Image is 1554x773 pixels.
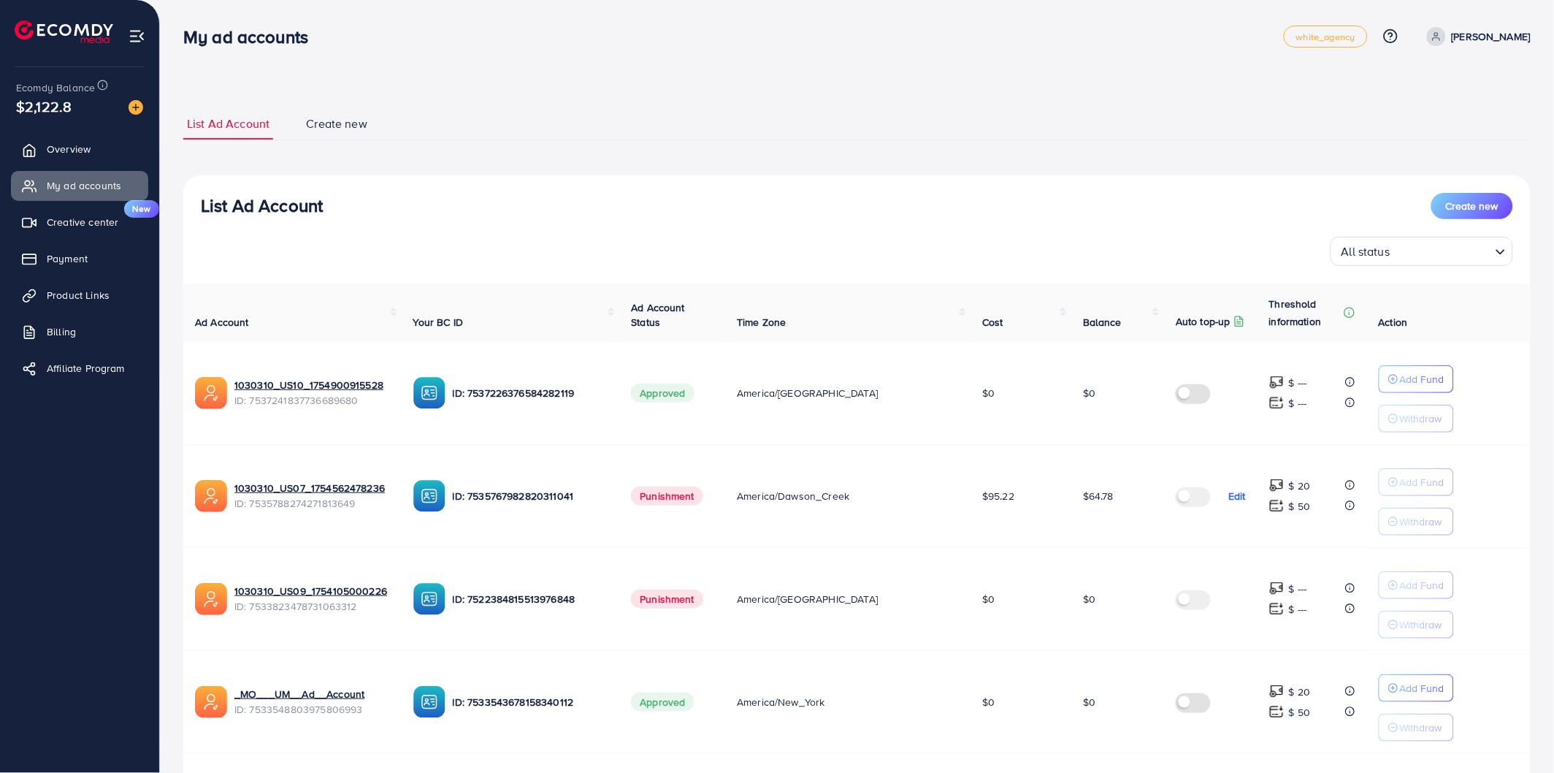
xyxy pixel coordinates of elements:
button: Withdraw [1379,714,1454,742]
p: Auto top-up [1176,313,1230,330]
p: Withdraw [1400,513,1442,530]
a: Overview [11,134,148,164]
p: ID: 7537226376584282119 [453,384,608,402]
span: Action [1379,315,1408,330]
button: Create new [1431,193,1513,219]
h3: My ad accounts [183,26,320,47]
img: image [129,100,143,115]
img: logo [15,20,113,43]
div: <span class='underline'>1030310_US07_1754562478236</span></br>7535788274271813649 [234,481,390,511]
span: Overview [47,142,91,156]
span: ID: 7535788274271813649 [234,496,390,511]
p: $ --- [1289,580,1307,598]
span: $0 [1083,592,1095,606]
img: top-up amount [1269,684,1285,699]
span: America/[GEOGRAPHIC_DATA] [737,592,878,606]
span: Create new [1446,199,1498,213]
p: $ --- [1289,374,1307,392]
span: white_agency [1296,32,1355,42]
p: ID: 7533543678158340112 [453,693,608,711]
a: 1030310_US07_1754562478236 [234,481,390,495]
img: top-up amount [1269,581,1285,596]
span: $95.22 [982,489,1014,503]
span: $0 [982,592,995,606]
a: 1030310_US09_1754105000226 [234,584,390,598]
span: $0 [1083,695,1095,709]
span: Ad Account Status [631,300,685,330]
span: Billing [47,324,76,339]
button: Add Fund [1379,365,1454,393]
div: <span class='underline'>1030310_US10_1754900915528</span></br>7537241837736689680 [234,378,390,408]
button: Withdraw [1379,508,1454,536]
span: Cost [982,315,1003,330]
span: Affiliate Program [47,361,125,376]
span: Product Links [47,288,110,302]
button: Add Fund [1379,468,1454,496]
span: Balance [1083,315,1122,330]
div: Search for option [1331,237,1513,266]
p: $ --- [1289,601,1307,618]
img: ic-ads-acc.e4c84228.svg [195,583,227,615]
span: Ad Account [195,315,249,330]
input: Search for option [1395,238,1490,262]
span: Approved [631,384,694,403]
a: _MO___UM__Ad__Account [234,687,390,701]
p: Withdraw [1400,410,1442,427]
img: top-up amount [1269,704,1285,720]
a: 1030310_US10_1754900915528 [234,378,390,392]
p: $ 50 [1289,498,1311,515]
p: Threshold information [1269,295,1341,330]
a: Billing [11,317,148,346]
h3: List Ad Account [201,195,323,216]
img: ic-ba-acc.ded83a64.svg [413,377,445,409]
img: top-up amount [1269,375,1285,390]
span: Ecomdy Balance [16,80,95,95]
span: $0 [982,695,995,709]
span: New [124,200,159,218]
span: Punishment [631,590,703,609]
span: $0 [982,386,995,400]
p: [PERSON_NAME] [1452,28,1531,45]
img: top-up amount [1269,478,1285,493]
span: America/New_York [737,695,825,709]
span: Punishment [631,487,703,506]
span: Approved [631,693,694,712]
p: ID: 7522384815513976848 [453,590,608,608]
a: Product Links [11,281,148,310]
p: Add Fund [1400,576,1444,594]
p: Withdraw [1400,719,1442,736]
span: $2,122.8 [16,96,72,117]
button: Add Fund [1379,571,1454,599]
img: ic-ba-acc.ded83a64.svg [413,686,445,718]
p: Withdraw [1400,616,1442,633]
img: ic-ads-acc.e4c84228.svg [195,686,227,718]
p: Add Fund [1400,679,1444,697]
button: Withdraw [1379,405,1454,433]
span: America/Dawson_Creek [737,489,849,503]
span: Creative center [47,215,118,229]
img: menu [129,28,145,45]
p: Edit [1228,487,1246,505]
span: Create new [306,115,367,132]
a: white_agency [1284,26,1368,47]
iframe: Chat [1492,707,1543,762]
p: $ --- [1289,395,1307,412]
span: Your BC ID [413,315,464,330]
span: Payment [47,251,88,266]
button: Add Fund [1379,674,1454,702]
p: $ 20 [1289,683,1311,701]
img: ic-ba-acc.ded83a64.svg [413,480,445,512]
a: Payment [11,244,148,273]
span: America/[GEOGRAPHIC_DATA] [737,386,878,400]
img: ic-ads-acc.e4c84228.svg [195,377,227,409]
span: My ad accounts [47,178,121,193]
img: top-up amount [1269,498,1285,514]
span: List Ad Account [187,115,269,132]
a: [PERSON_NAME] [1421,27,1531,46]
img: ic-ba-acc.ded83a64.svg [413,583,445,615]
div: <span class='underline'>_MO___UM__Ad__Account</span></br>7533548803975806993 [234,687,390,717]
img: top-up amount [1269,395,1285,411]
p: ID: 7535767982820311041 [453,487,608,505]
span: All status [1339,241,1393,262]
span: ID: 7537241837736689680 [234,393,390,408]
